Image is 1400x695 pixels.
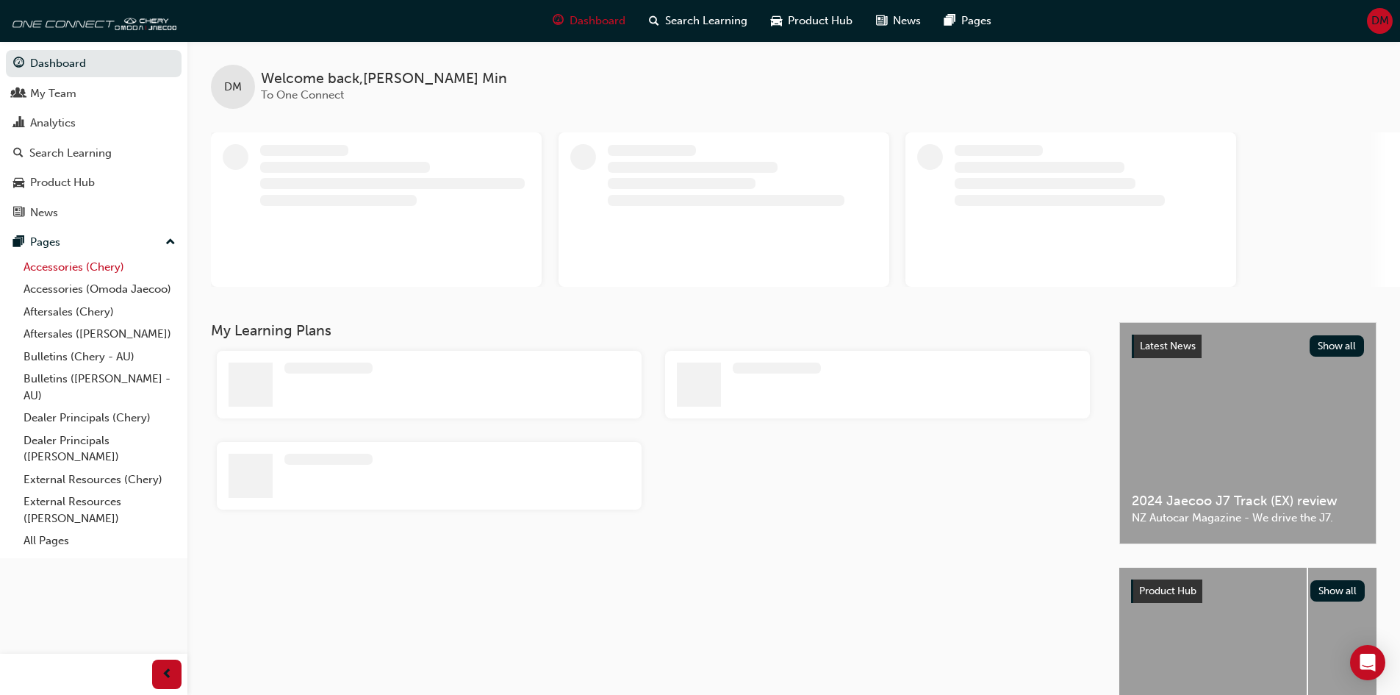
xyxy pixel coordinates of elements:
[165,233,176,252] span: up-icon
[162,666,173,684] span: prev-icon
[6,50,182,77] a: Dashboard
[933,6,1003,36] a: pages-iconPages
[570,13,625,29] span: Dashboard
[13,117,24,130] span: chart-icon
[224,79,242,96] span: DM
[18,468,182,491] a: External Resources (Chery)
[1310,580,1365,602] button: Show all
[13,177,24,190] span: car-icon
[30,85,76,102] div: My Team
[864,6,933,36] a: news-iconNews
[30,234,60,251] div: Pages
[13,147,24,160] span: search-icon
[18,256,182,279] a: Accessories (Chery)
[6,110,182,137] a: Analytics
[13,88,24,101] span: people-icon
[759,6,864,36] a: car-iconProduct Hub
[1310,335,1365,357] button: Show all
[13,207,24,220] span: news-icon
[6,169,182,196] a: Product Hub
[6,47,182,229] button: DashboardMy TeamAnalyticsSearch LearningProduct HubNews
[1119,322,1376,544] a: Latest NewsShow all2024 Jaecoo J7 Track (EX) reviewNZ Autocar Magazine - We drive the J7.
[6,140,182,167] a: Search Learning
[1139,585,1196,597] span: Product Hub
[637,6,759,36] a: search-iconSearch Learning
[18,407,182,430] a: Dealer Principals (Chery)
[1131,580,1365,603] a: Product HubShow all
[30,204,58,221] div: News
[1367,8,1393,34] button: DM
[553,12,564,30] span: guage-icon
[30,174,95,191] div: Product Hub
[1140,340,1196,352] span: Latest News
[1132,335,1364,358] a: Latest NewsShow all
[6,229,182,256] button: Pages
[261,71,507,88] span: Welcome back , [PERSON_NAME] Min
[211,322,1096,339] h3: My Learning Plans
[29,145,112,162] div: Search Learning
[261,88,344,101] span: To One Connect
[6,80,182,107] a: My Team
[876,12,887,30] span: news-icon
[30,115,76,132] div: Analytics
[6,199,182,227] a: News
[18,491,182,530] a: External Resources ([PERSON_NAME])
[18,323,182,346] a: Aftersales ([PERSON_NAME])
[961,13,991,29] span: Pages
[18,530,182,552] a: All Pages
[18,346,182,368] a: Bulletins (Chery - AU)
[541,6,637,36] a: guage-iconDashboard
[788,13,852,29] span: Product Hub
[1350,645,1385,680] div: Open Intercom Messenger
[944,12,955,30] span: pages-icon
[18,430,182,468] a: Dealer Principals ([PERSON_NAME])
[893,13,921,29] span: News
[13,57,24,71] span: guage-icon
[7,6,176,35] img: oneconnect
[1132,493,1364,510] span: 2024 Jaecoo J7 Track (EX) review
[1132,510,1364,527] span: NZ Autocar Magazine - We drive the J7.
[13,236,24,249] span: pages-icon
[18,278,182,301] a: Accessories (Omoda Jaecoo)
[649,12,659,30] span: search-icon
[665,13,747,29] span: Search Learning
[18,301,182,324] a: Aftersales (Chery)
[771,12,782,30] span: car-icon
[1371,13,1389,29] span: DM
[18,368,182,407] a: Bulletins ([PERSON_NAME] - AU)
